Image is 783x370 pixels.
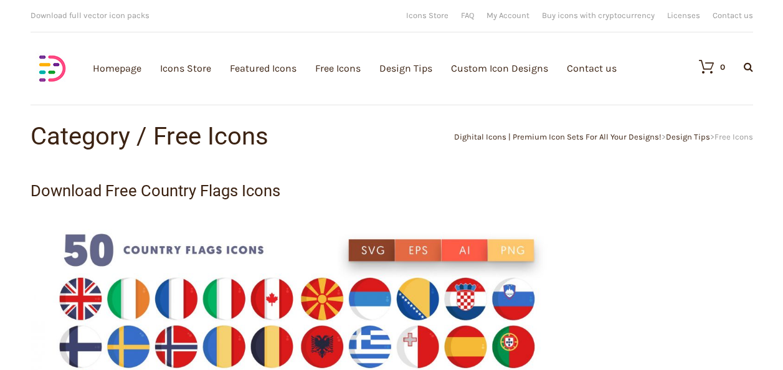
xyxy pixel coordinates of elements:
a: Icons Store [406,11,448,19]
a: Design Tips [666,132,710,141]
a: Buy icons with cryptocurrency [542,11,655,19]
h1: Category / Free Icons [31,124,392,149]
span: Download full vector icon packs [31,11,149,20]
a: Download Free Country Flags Icons [31,181,280,200]
span: Free Icons [714,132,753,141]
a: 0 [686,59,725,74]
a: My Account [486,11,529,19]
a: FAQ [461,11,474,19]
div: > > [392,133,753,141]
a: Contact us [713,11,753,19]
a: Dighital Icons | Premium Icon Sets For All Your Designs! [454,132,662,141]
div: 0 [720,63,725,71]
a: Licenses [667,11,700,19]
